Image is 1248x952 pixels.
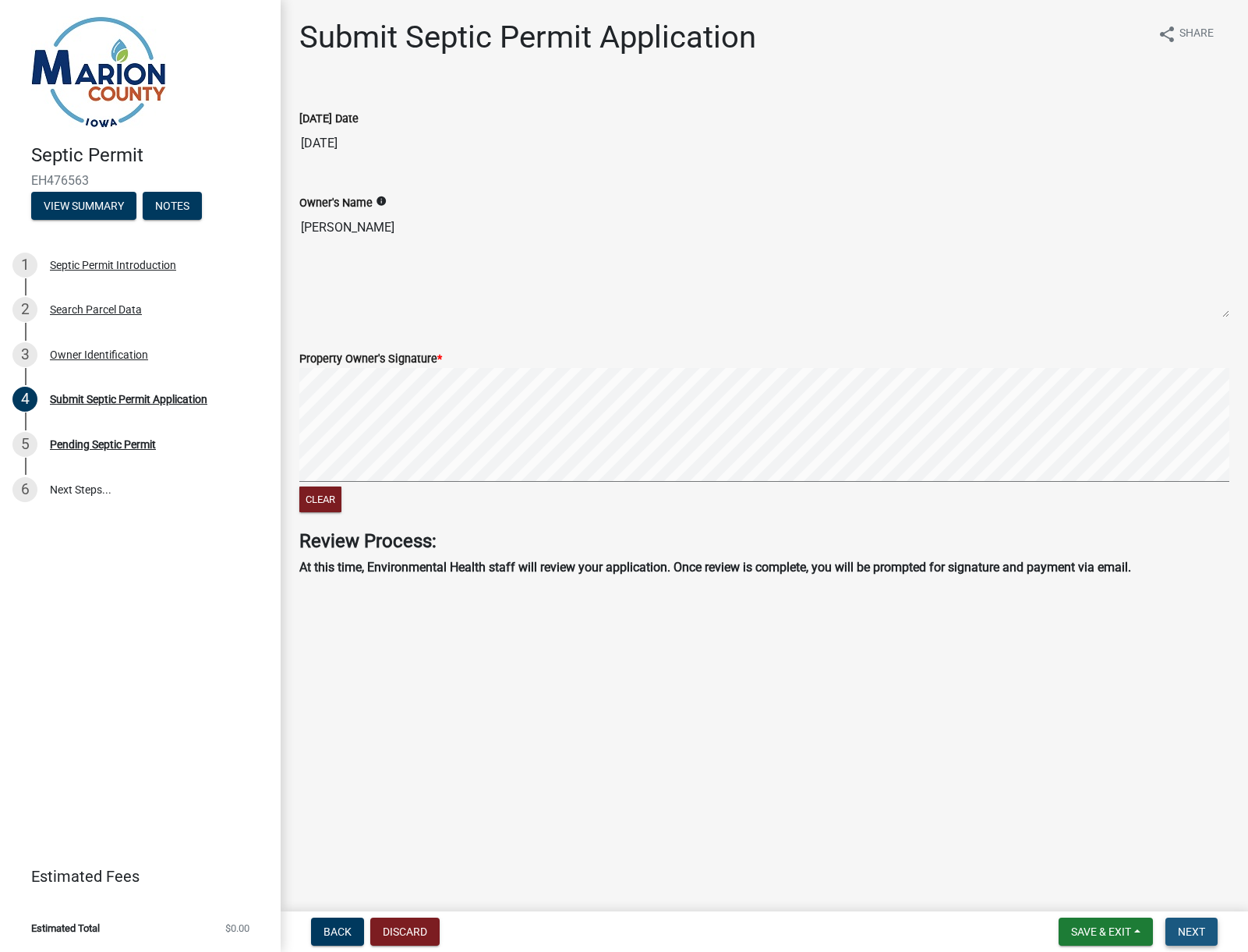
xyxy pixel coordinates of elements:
[370,918,440,946] button: Discard
[31,200,136,213] wm-modal-confirm: Summary
[299,114,359,125] label: [DATE] Date
[31,16,166,128] img: Marion County, Iowa
[299,530,437,552] strong: Review Process:
[50,260,176,271] div: Septic Permit Introduction
[50,349,148,360] div: Owner Identification
[12,342,37,367] div: 3
[299,198,373,209] label: Owner's Name
[31,173,249,188] span: EH476563
[323,925,352,938] span: Back
[143,192,202,220] button: Notes
[12,861,256,892] a: Estimated Fees
[1071,925,1131,938] span: Save & Exit
[299,19,756,56] h1: Submit Septic Permit Application
[1145,19,1226,49] button: shareShare
[299,487,341,512] button: Clear
[1178,925,1205,938] span: Next
[31,923,100,933] span: Estimated Total
[31,192,136,220] button: View Summary
[376,196,387,207] i: info
[1179,25,1214,44] span: Share
[311,918,364,946] button: Back
[12,297,37,322] div: 2
[12,387,37,412] div: 4
[299,212,1229,318] textarea: [PERSON_NAME]
[50,394,207,405] div: Submit Septic Permit Application
[12,477,37,502] div: 6
[1158,25,1176,44] i: share
[225,923,249,933] span: $0.00
[1059,918,1153,946] button: Save & Exit
[299,560,1131,575] strong: At this time, Environmental Health staff will review your application. Once review is complete, y...
[50,439,156,450] div: Pending Septic Permit
[12,253,37,278] div: 1
[12,432,37,457] div: 5
[50,304,142,315] div: Search Parcel Data
[143,200,202,213] wm-modal-confirm: Notes
[31,144,268,167] h4: Septic Permit
[299,354,442,365] label: Property Owner's Signature
[1165,918,1218,946] button: Next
